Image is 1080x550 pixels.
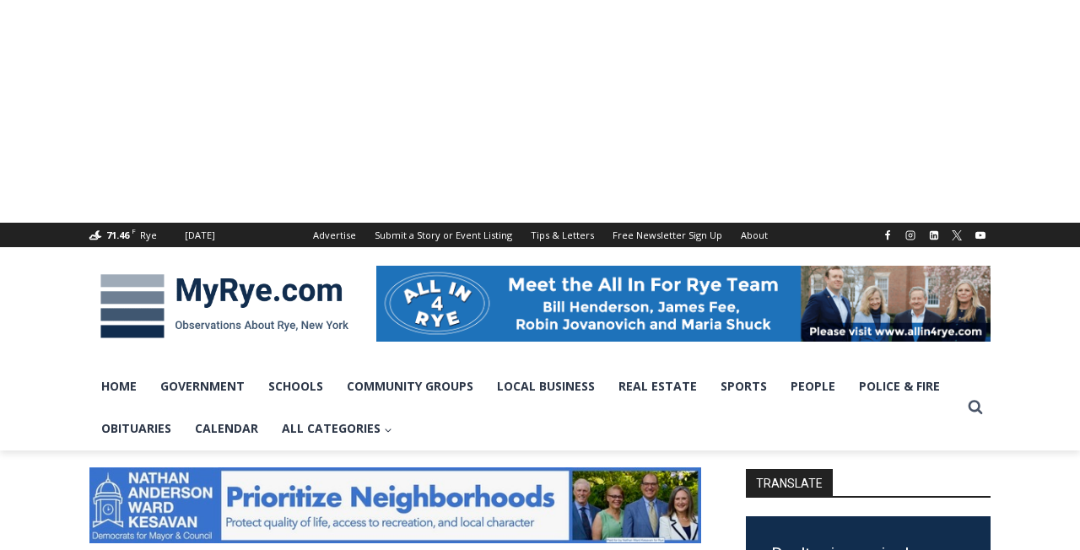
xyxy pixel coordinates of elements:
a: Obituaries [89,407,183,450]
a: About [732,223,777,247]
a: Police & Fire [847,365,952,407]
a: Community Groups [335,365,485,407]
img: All in for Rye [376,266,991,342]
span: F [132,226,136,235]
a: Local Business [485,365,607,407]
a: Instagram [900,225,921,245]
a: Linkedin [924,225,944,245]
a: Schools [256,365,335,407]
a: Sports [709,365,779,407]
a: Free Newsletter Sign Up [603,223,732,247]
a: Government [148,365,256,407]
a: Home [89,365,148,407]
a: Tips & Letters [521,223,603,247]
a: People [779,365,847,407]
nav: Primary Navigation [89,365,960,450]
div: Rye [140,228,157,243]
a: YouTube [970,225,991,245]
strong: TRANSLATE [746,469,833,496]
img: MyRye.com [89,262,359,350]
a: Advertise [304,223,365,247]
a: Submit a Story or Event Listing [365,223,521,247]
a: Real Estate [607,365,709,407]
a: All Categories [270,407,404,450]
a: X [947,225,967,245]
a: Facebook [877,225,898,245]
span: 71.46 [106,229,129,241]
a: Calendar [183,407,270,450]
span: All Categories [282,419,392,438]
nav: Secondary Navigation [304,223,777,247]
button: View Search Form [960,392,991,423]
div: [DATE] [185,228,215,243]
